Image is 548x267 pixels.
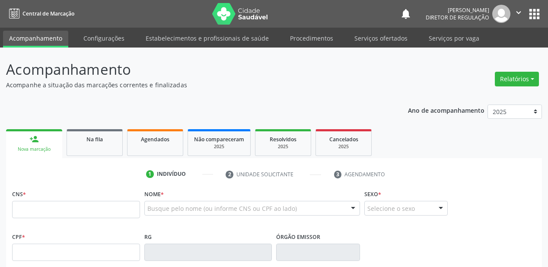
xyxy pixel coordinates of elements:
[261,143,305,150] div: 2025
[6,59,381,80] p: Acompanhamento
[140,31,275,46] a: Estabelecimentos e profissionais de saúde
[426,14,489,21] span: Diretor de regulação
[6,80,381,89] p: Acompanhe a situação das marcações correntes e finalizadas
[348,31,414,46] a: Serviços ofertados
[284,31,339,46] a: Procedimentos
[492,5,510,23] img: img
[495,72,539,86] button: Relatórios
[276,230,320,244] label: Órgão emissor
[77,31,131,46] a: Configurações
[144,230,152,244] label: RG
[329,136,358,143] span: Cancelados
[322,143,365,150] div: 2025
[400,8,412,20] button: notifications
[194,143,244,150] div: 2025
[423,31,485,46] a: Serviços por vaga
[29,134,39,144] div: person_add
[12,188,26,201] label: CNS
[144,188,164,201] label: Nome
[6,6,74,21] a: Central de Marcação
[194,136,244,143] span: Não compareceram
[426,6,489,14] div: [PERSON_NAME]
[408,105,484,115] p: Ano de acompanhamento
[514,8,523,17] i: 
[12,146,56,153] div: Nova marcação
[141,136,169,143] span: Agendados
[367,204,415,213] span: Selecione o sexo
[157,170,186,178] div: Indivíduo
[86,136,103,143] span: Na fila
[270,136,296,143] span: Resolvidos
[364,188,381,201] label: Sexo
[527,6,542,22] button: apps
[3,31,68,48] a: Acompanhamento
[147,204,297,213] span: Busque pelo nome (ou informe CNS ou CPF ao lado)
[22,10,74,17] span: Central de Marcação
[146,170,154,178] div: 1
[510,5,527,23] button: 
